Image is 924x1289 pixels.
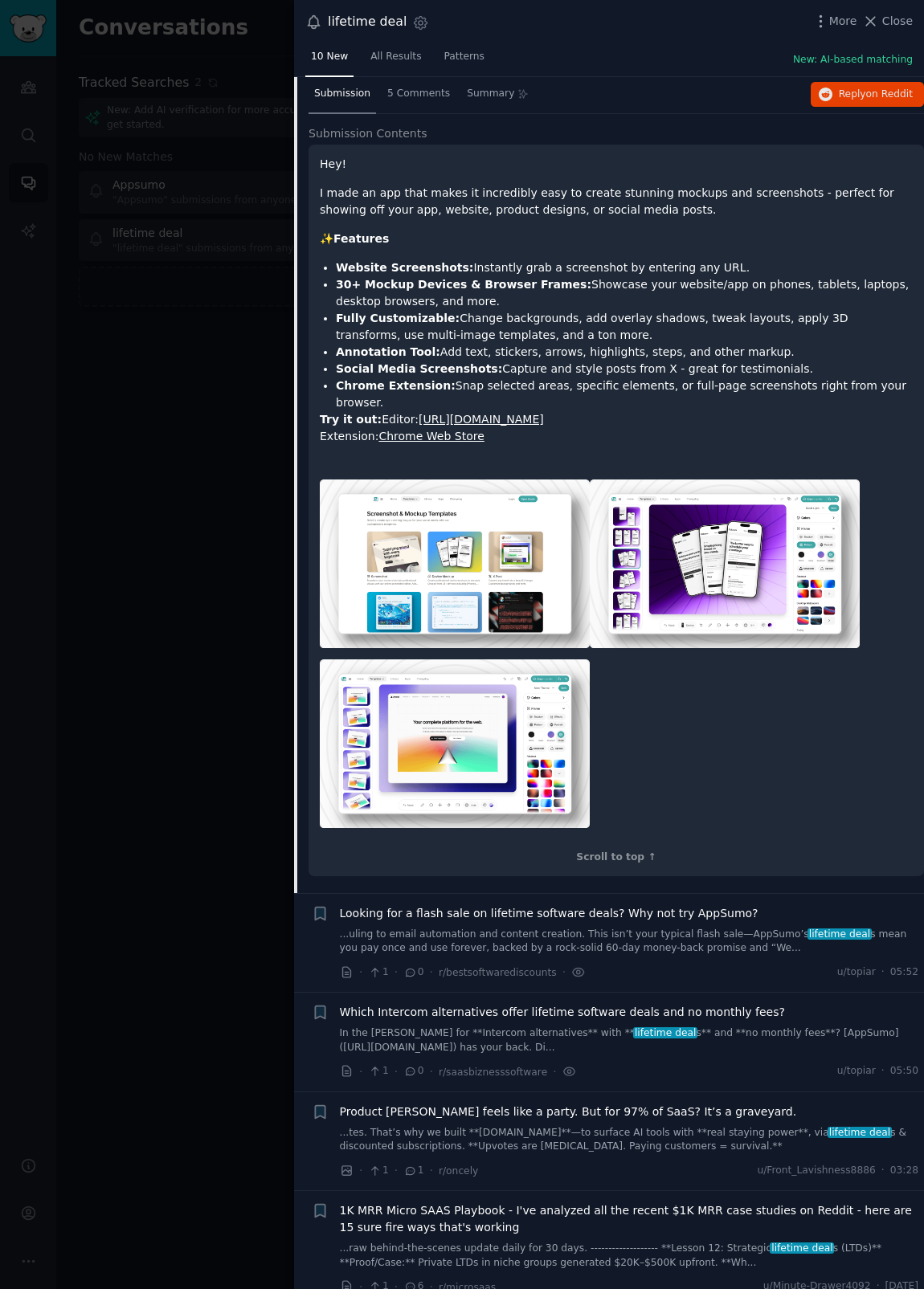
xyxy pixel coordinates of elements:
[336,276,913,310] li: Showcase your website/app on phones, tablets, laptops, desktop browsers, and more.
[305,44,354,77] a: 10 New
[890,1164,918,1178] span: 03:28
[553,1063,556,1080] span: ·
[890,965,918,980] span: 05:52
[340,1103,797,1120] a: Product [PERSON_NAME] feels like a party. But for 97% of SaaS? It’s a graveyard.
[328,12,407,32] div: lifetime deal
[336,345,440,358] strong: Annotation Tool:
[862,13,913,30] button: Close
[430,964,433,981] span: ·
[336,377,913,411] li: Snap selected areas, specific elements, or full-page screenshots right from your browser.
[395,964,398,981] span: ·
[309,125,427,142] span: Submission Contents
[368,1064,388,1079] span: 1
[562,964,566,981] span: ·
[333,232,389,245] strong: Features
[368,1164,388,1178] span: 1
[320,411,913,445] p: Editor: Extension:
[807,928,872,940] span: lifetime deal
[882,13,913,30] span: Close
[368,965,388,980] span: 1
[590,479,860,648] img: [Lifetime Deal] Ultimate App for Making Beautiful Screenshots & Device Mockups
[365,44,427,77] a: All Results
[839,88,913,102] span: Reply
[633,1027,697,1038] span: lifetime deal
[439,967,557,978] span: r/bestsoftwarediscounts
[829,13,857,30] span: More
[336,344,913,361] li: Add text, stickers, arrows, highlights, steps, and other markup.
[395,1063,398,1080] span: ·
[340,1004,785,1021] a: Which Intercom alternatives offer lifetime software deals and no monthly fees?
[336,361,913,377] li: Capture and style posts from X - great for testimonials.
[336,310,913,344] li: Change backgrounds, add overlay shadows, tweak layouts, apply 3D transforms, use multi-image temp...
[387,87,450,101] span: 5 Comments
[430,1162,433,1179] span: ·
[336,278,591,291] strong: 30+ Mockup Devices & Browser Frames:
[370,50,421,64] span: All Results
[340,1126,919,1154] a: ...tes. That’s why we built **[DOMAIN_NAME]**—to surface AI tools with **real staying power**, vi...
[793,53,913,67] button: New: AI-based matching
[320,230,913,247] p: ✨
[837,965,876,980] span: u/topiar
[395,1162,398,1179] span: ·
[336,362,502,375] strong: Social Media Screenshots:
[340,1242,919,1270] a: ...raw behind-the-scenes update daily for 30 days. ------------------- **Lesson 12: Strategiclife...
[812,13,857,30] button: More
[314,87,370,101] span: Submission
[881,965,885,980] span: ·
[439,1067,547,1078] span: r/saasbiznesssoftware
[811,82,924,108] button: Replyon Reddit
[378,430,484,443] a: Chrome Web Store
[359,964,362,981] span: ·
[336,261,473,274] strong: Website Screenshots:
[336,259,913,276] li: Instantly grab a screenshot by entering any URL.
[890,1064,918,1079] span: 05:50
[359,1162,362,1179] span: ·
[340,905,758,922] a: Looking for a flash sale on lifetime software deals? Why not try AppSumo?
[320,185,913,218] p: I made an app that makes it incredibly easy to create stunning mockups and screenshots - perfect ...
[403,1164,423,1178] span: 1
[419,413,544,426] a: [URL][DOMAIN_NAME]
[881,1164,885,1178] span: ·
[336,312,460,324] strong: Fully Customizable:
[439,1165,478,1177] span: r/oncely
[311,50,348,64] span: 10 New
[336,379,456,392] strong: Chrome Extension:
[828,1127,892,1138] span: lifetime deal
[467,87,514,101] span: Summary
[403,965,423,980] span: 0
[320,156,913,173] p: Hey!
[320,479,590,648] img: [Lifetime Deal] Ultimate App for Making Beautiful Screenshots & Device Mockups
[444,50,484,64] span: Patterns
[866,88,913,100] span: on Reddit
[320,850,913,865] div: Scroll to top ↑
[320,413,382,426] strong: Try it out:
[439,44,490,77] a: Patterns
[340,1026,919,1054] a: In the [PERSON_NAME] for **Intercom alternatives** with **lifetime deals** and **no monthly fees*...
[430,1063,433,1080] span: ·
[340,1202,919,1236] a: 1K MRR Micro SAAS Playbook - I've analyzed all the recent $1K MRR case studies on Reddit - here a...
[359,1063,362,1080] span: ·
[320,659,590,828] img: [Lifetime Deal] Ultimate App for Making Beautiful Screenshots & Device Mockups
[837,1064,876,1079] span: u/topiar
[340,928,919,956] a: ...uling to email automation and content creation. This isn’t your typical flash sale—AppSumo’sli...
[770,1242,834,1254] span: lifetime deal
[403,1064,423,1079] span: 0
[881,1064,885,1079] span: ·
[757,1164,875,1178] span: u/Front_Lavishness8886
